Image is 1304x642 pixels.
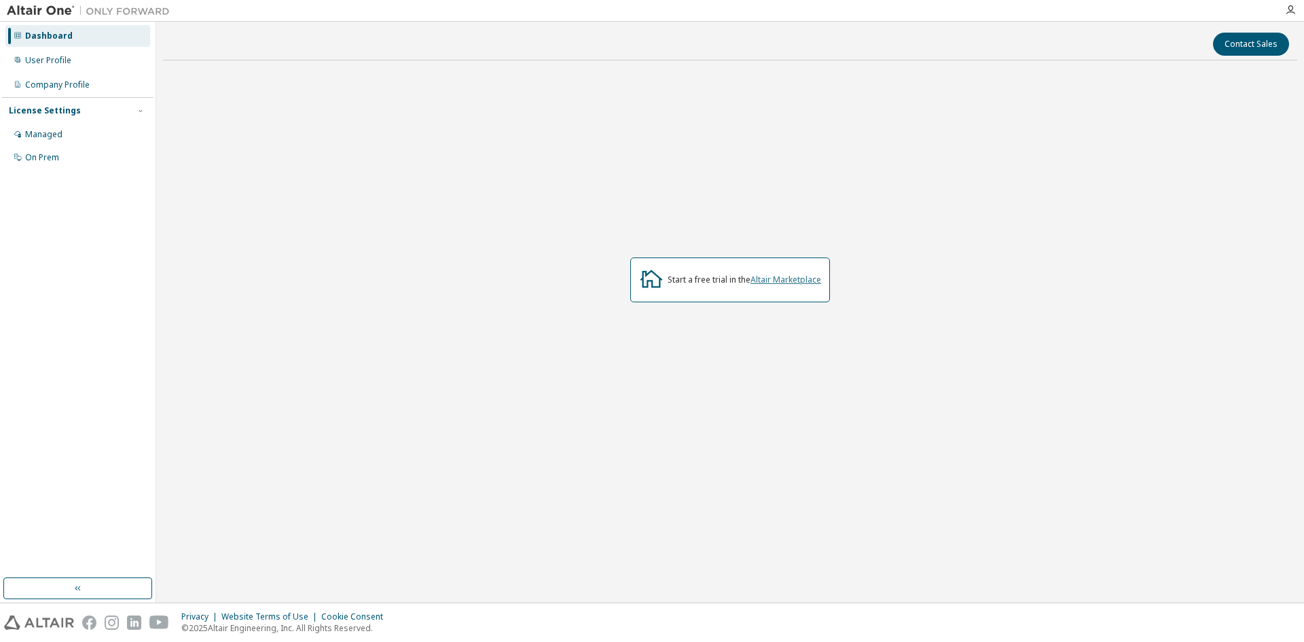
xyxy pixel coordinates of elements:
img: instagram.svg [105,616,119,630]
div: Start a free trial in the [668,274,821,285]
img: Altair One [7,4,177,18]
img: linkedin.svg [127,616,141,630]
div: Website Terms of Use [221,611,321,622]
button: Contact Sales [1213,33,1289,56]
div: Company Profile [25,79,90,90]
div: On Prem [25,152,59,163]
p: © 2025 Altair Engineering, Inc. All Rights Reserved. [181,622,391,634]
div: Managed [25,129,62,140]
div: Privacy [181,611,221,622]
div: License Settings [9,105,81,116]
a: Altair Marketplace [750,274,821,285]
div: User Profile [25,55,71,66]
img: youtube.svg [149,616,169,630]
div: Dashboard [25,31,73,41]
img: facebook.svg [82,616,96,630]
img: altair_logo.svg [4,616,74,630]
div: Cookie Consent [321,611,391,622]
